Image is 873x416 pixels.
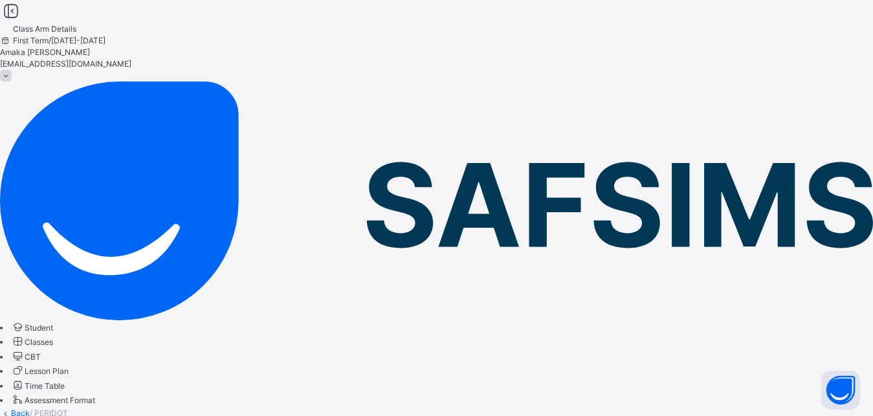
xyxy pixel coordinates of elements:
a: Classes [11,337,53,347]
span: Student [25,323,53,333]
a: Student [11,323,53,333]
a: Lesson Plan [11,366,69,376]
span: Class Arm Details [13,24,76,34]
span: Lesson Plan [25,366,69,376]
span: Assessment Format [25,395,95,405]
a: Time Table [11,381,65,391]
a: CBT [11,352,41,362]
span: CBT [25,352,41,362]
button: Open asap [821,371,860,410]
span: Time Table [25,381,65,391]
a: Assessment Format [11,395,95,405]
span: Classes [25,337,53,347]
